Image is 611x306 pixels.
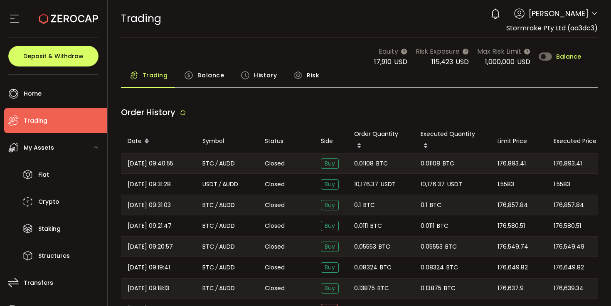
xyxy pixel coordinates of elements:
[554,263,584,272] span: 176,649.82
[219,200,235,210] span: AUDD
[128,159,173,168] span: [DATE] 09:40:55
[219,263,235,272] span: AUDD
[8,46,99,67] button: Deposit & Withdraw
[314,136,347,146] div: Side
[321,158,339,169] span: Buy
[370,221,382,231] span: BTC
[202,284,214,293] span: BTC
[202,221,214,231] span: BTC
[445,242,457,252] span: BTC
[202,159,214,168] span: BTC
[498,284,524,293] span: 176,637.9
[416,46,460,57] span: Risk Exposure
[143,67,168,84] span: Trading
[354,221,368,231] span: 0.0111
[24,88,42,100] span: Home
[265,180,285,189] span: Closed
[554,200,584,210] span: 176,857.84
[431,57,453,67] span: 115,423
[219,221,235,231] span: AUDD
[374,57,392,67] span: 17,910
[23,53,84,59] span: Deposit & Withdraw
[554,284,584,293] span: 176,639.34
[219,180,221,189] em: /
[128,242,173,252] span: [DATE] 09:20:57
[254,67,277,84] span: History
[421,180,445,189] span: 10,176.37
[321,283,339,294] span: Buy
[437,221,448,231] span: BTC
[379,242,390,252] span: BTC
[443,159,454,168] span: BTC
[202,263,214,272] span: BTC
[517,57,530,67] span: USD
[477,46,521,57] span: Max Risk Limit
[421,284,441,293] span: 0.13875
[265,159,285,168] span: Closed
[506,23,598,33] span: Stormrake Pty Ltd (aa3dc3)
[347,129,414,153] div: Order Quantity
[363,200,375,210] span: BTC
[265,201,285,210] span: Closed
[430,200,441,210] span: BTC
[381,180,396,189] span: USDT
[38,196,59,208] span: Crypto
[321,262,339,273] span: Buy
[554,242,584,252] span: 176,549.49
[202,242,214,252] span: BTC
[421,200,427,210] span: 0.1
[444,284,456,293] span: BTC
[421,159,440,168] span: 0.01108
[128,263,170,272] span: [DATE] 09:19:41
[447,180,462,189] span: USDT
[128,200,171,210] span: [DATE] 09:31:03
[354,284,375,293] span: 0.13875
[498,242,528,252] span: 176,549.74
[556,54,581,59] span: Balance
[421,263,444,272] span: 0.08324
[379,46,398,57] span: Equity
[202,180,217,189] span: USDT
[380,263,392,272] span: BTC
[354,180,378,189] span: 10,176.37
[554,159,582,168] span: 176,893.41
[24,277,53,289] span: Transfers
[354,200,361,210] span: 0.1
[265,263,285,272] span: Closed
[128,180,171,189] span: [DATE] 09:31:28
[491,136,547,146] div: Limit Price
[354,242,376,252] span: 0.05553
[321,200,339,210] span: Buy
[24,115,47,127] span: Trading
[215,242,218,252] em: /
[498,200,528,210] span: 176,857.84
[354,263,377,272] span: 0.08324
[197,67,224,84] span: Balance
[394,57,407,67] span: USD
[38,223,61,235] span: Staking
[498,263,528,272] span: 176,649.82
[485,57,515,67] span: 1,000,000
[196,136,258,146] div: Symbol
[128,284,169,293] span: [DATE] 09:18:13
[121,134,196,148] div: Date
[321,242,339,252] span: Buy
[446,263,458,272] span: BTC
[554,221,581,231] span: 176,580.51
[421,221,434,231] span: 0.0111
[421,242,443,252] span: 0.05553
[498,159,526,168] span: 176,893.41
[554,180,570,189] span: 1.5583
[376,159,388,168] span: BTC
[215,200,218,210] em: /
[321,179,339,190] span: Buy
[547,136,603,146] div: Executed Price
[38,250,70,262] span: Structures
[38,169,49,181] span: Fiat
[498,180,514,189] span: 1.5583
[219,284,235,293] span: AUDD
[354,159,374,168] span: 0.01108
[215,284,218,293] em: /
[202,200,214,210] span: BTC
[414,129,491,153] div: Executed Quantity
